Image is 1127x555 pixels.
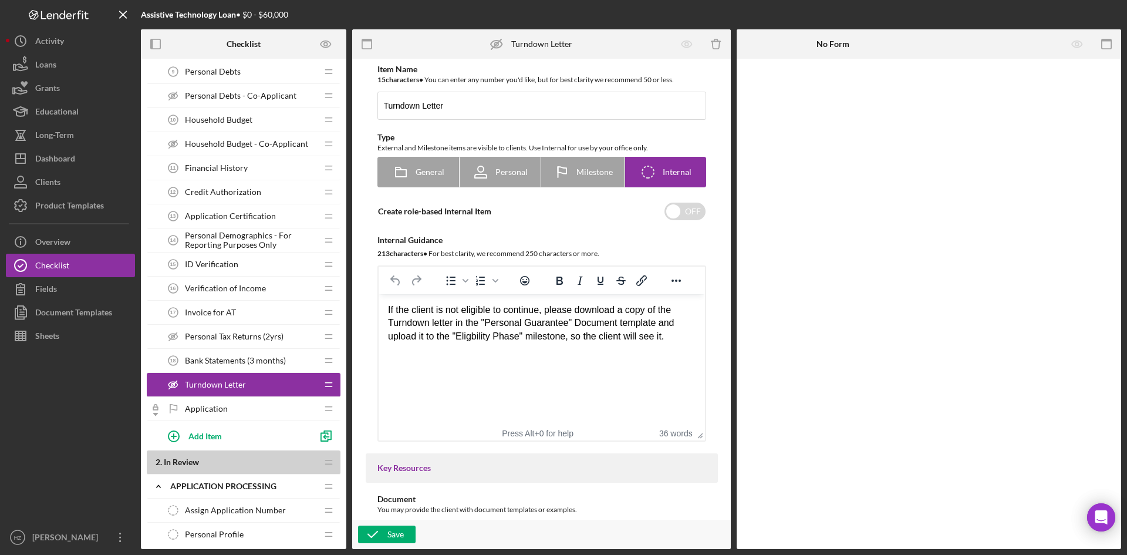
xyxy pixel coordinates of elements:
div: External and Milestone items are visible to clients. Use Internal for use by your office only. [377,142,706,154]
div: Item Name [377,65,706,74]
div: Loans [35,53,56,79]
span: 2 . [156,457,162,467]
div: Open Intercom Messenger [1087,503,1115,532]
tspan: 13 [170,213,176,219]
button: Checklist [6,254,135,277]
b: Assistive Technology Loan [141,9,236,19]
button: Redo [406,273,426,289]
span: Verification of Income [185,284,266,293]
a: Sheets [6,324,135,348]
span: Financial History [185,163,248,173]
button: HZ[PERSON_NAME] [6,526,135,549]
div: Type [377,133,706,142]
button: Long-Term [6,123,135,147]
button: Underline [591,273,610,289]
tspan: 15 [170,261,176,267]
div: For best clarity, we recommend 250 characters or more. [377,248,706,260]
div: Fields [35,277,57,304]
b: 15 character s • [377,75,423,84]
div: Educational [35,100,79,126]
span: Bank Statements (3 months) [185,356,286,365]
div: Numbered list [471,273,500,289]
span: Internal [663,167,691,177]
span: Household Budget [185,115,252,125]
button: Preview as [313,31,339,58]
div: Internal Guidance [377,236,706,245]
span: Assign Application Number [185,506,286,515]
button: Save [358,526,416,543]
button: Clients [6,170,135,194]
button: Fields [6,277,135,301]
div: Document Templates [35,301,112,327]
button: Insert/edit link [632,273,652,289]
tspan: 11 [170,165,176,171]
div: Press the Up and Down arrow keys to resize the editor. [693,426,705,440]
span: Household Budget - Co-Applicant [185,139,308,149]
button: Reveal or hide additional toolbar items [666,273,686,289]
div: Turndown Letter [511,39,572,49]
tspan: 10 [170,117,176,123]
div: You can enter any number you'd like, but for best clarity we recommend 50 or less. [377,74,706,86]
a: Product Templates [6,194,135,217]
button: Document Templates [6,301,135,324]
label: Create role-based Internal Item [378,206,491,216]
button: Activity [6,29,135,53]
tspan: 12 [170,189,176,195]
span: Milestone [576,167,613,177]
button: Bold [549,273,569,289]
button: Overview [6,230,135,254]
span: Turndown Letter [185,380,246,389]
button: Italic [570,273,590,289]
button: Undo [386,273,406,289]
span: Credit Authorization [185,187,261,197]
div: Dashboard [35,147,75,173]
div: [PERSON_NAME] [29,526,106,552]
tspan: 17 [170,310,176,315]
span: Personal [495,167,528,177]
span: General [416,167,444,177]
b: No Form [816,39,849,49]
span: Personal Demographics - For Reporting Purposes Only [185,231,317,250]
iframe: Rich Text Area [379,294,705,426]
tspan: 18 [170,358,176,364]
div: Key Resources [377,463,706,473]
span: Application [185,404,228,413]
tspan: 9 [172,69,175,75]
text: HZ [14,534,22,541]
div: Activity [35,29,64,56]
b: Checklist [227,39,261,49]
tspan: 14 [170,237,176,243]
button: Add Item [158,424,311,448]
div: Product Templates [35,194,104,220]
span: Personal Tax Returns (2yrs) [185,332,284,341]
div: Add Item [188,425,222,447]
button: 36 words [659,429,693,438]
div: Checklist [35,254,69,280]
span: Personal Profile [185,530,244,539]
span: Personal Debts [185,67,241,76]
button: Educational [6,100,135,123]
span: Application Certification [185,211,276,221]
div: Clients [35,170,60,197]
span: Invoice for AT [185,308,236,317]
button: Grants [6,76,135,100]
button: Emojis [515,273,535,289]
button: Loans [6,53,135,76]
div: Save [387,526,404,543]
div: Bullet list [441,273,470,289]
div: Press Alt+0 for help [486,429,589,438]
div: Application Processing [170,482,317,491]
span: ID Verification [185,260,238,269]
